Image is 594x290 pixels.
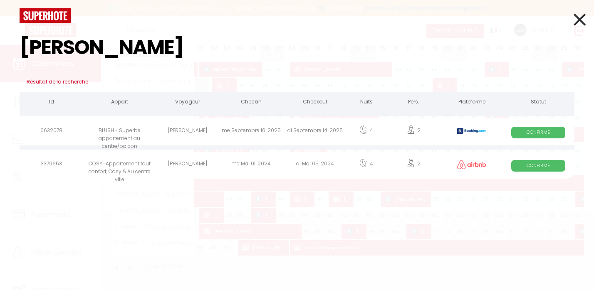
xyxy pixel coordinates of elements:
[20,92,83,114] th: Id
[83,118,155,145] div: BLUSH - Superbe appartement au centre/balcon
[457,128,486,134] img: booking2.png
[511,127,565,138] span: Confirmé
[386,152,441,179] div: 2
[511,160,565,171] span: Confirmé
[386,92,441,114] th: Pers.
[20,23,574,72] input: Tapez pour rechercher...
[156,152,219,179] div: [PERSON_NAME]
[83,152,155,179] div: COSY · Appartement tout confort, Cosy & Au centre ville
[502,92,574,114] th: Statut
[20,152,83,179] div: 3379653
[347,152,386,179] div: 4
[20,118,83,145] div: 6632078
[386,118,441,145] div: 2
[283,92,347,114] th: Checkout
[20,8,71,23] img: logo
[156,92,219,114] th: Voyageur
[441,92,502,114] th: Plateforme
[283,152,347,179] div: di Mai 05. 2024
[457,160,486,169] img: airbnb2.png
[7,3,32,28] button: Ouvrir le widget de chat LiveChat
[20,72,574,92] h3: Résultat de la recherche
[83,92,155,114] th: Appart
[219,118,283,145] div: me Septembre 10. 2025
[347,118,386,145] div: 4
[219,92,283,114] th: Checkin
[347,92,386,114] th: Nuits
[156,118,219,145] div: [PERSON_NAME]
[283,118,347,145] div: di Septembre 14. 2025
[219,152,283,179] div: me Mai 01. 2024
